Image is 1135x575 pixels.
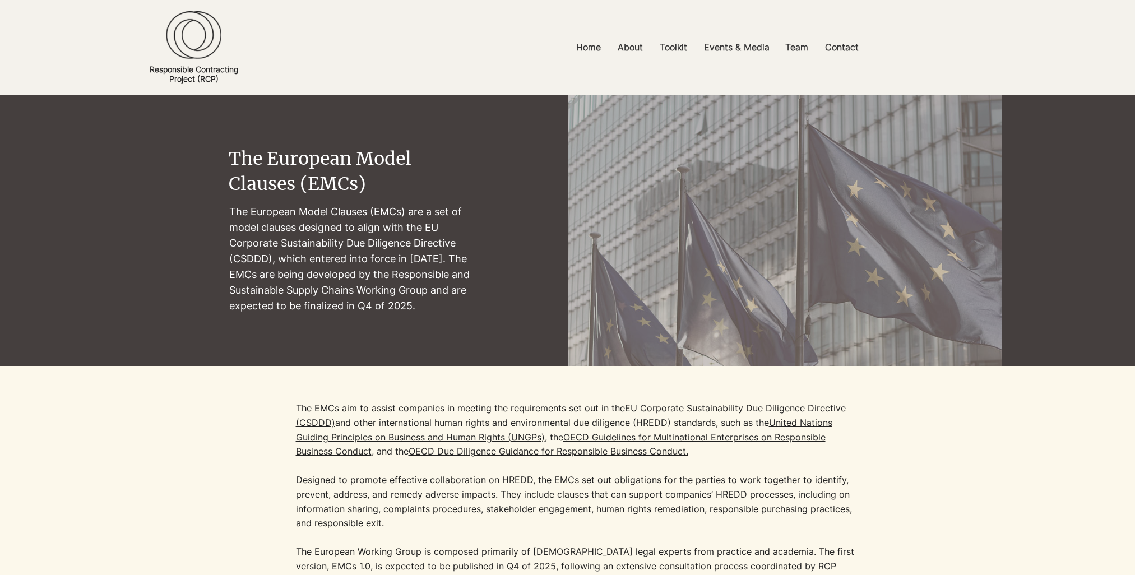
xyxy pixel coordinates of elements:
a: Contact [817,35,867,60]
a: Responsible ContractingProject (RCP) [150,64,238,84]
p: The EMCs aim to assist companies in meeting the requirements set out in the and other internation... [296,401,856,530]
p: Home [571,35,606,60]
p: Contact [819,35,864,60]
a: United Nations Guiding Principles on Business and Human Rights (UNGPs) [296,417,832,443]
a: About [609,35,651,60]
a: Team [777,35,817,60]
p: Events & Media [698,35,775,60]
a: Events & Media [696,35,777,60]
p: About [612,35,648,60]
a: OECD Due Diligence Guidance for Responsible Business Conduct. [409,446,688,457]
nav: Site [433,35,1002,60]
p: Toolkit [654,35,693,60]
p: The European Model Clauses (EMCs) are a set of model clauses designed to align with the EU Corpor... [229,204,472,314]
img: pexels-marco-288924445-13153479_edited.jpg [568,95,1002,502]
a: Toolkit [651,35,696,60]
p: Team [780,35,814,60]
a: Home [568,35,609,60]
span: The European Model Clauses (EMCs) [229,147,411,195]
